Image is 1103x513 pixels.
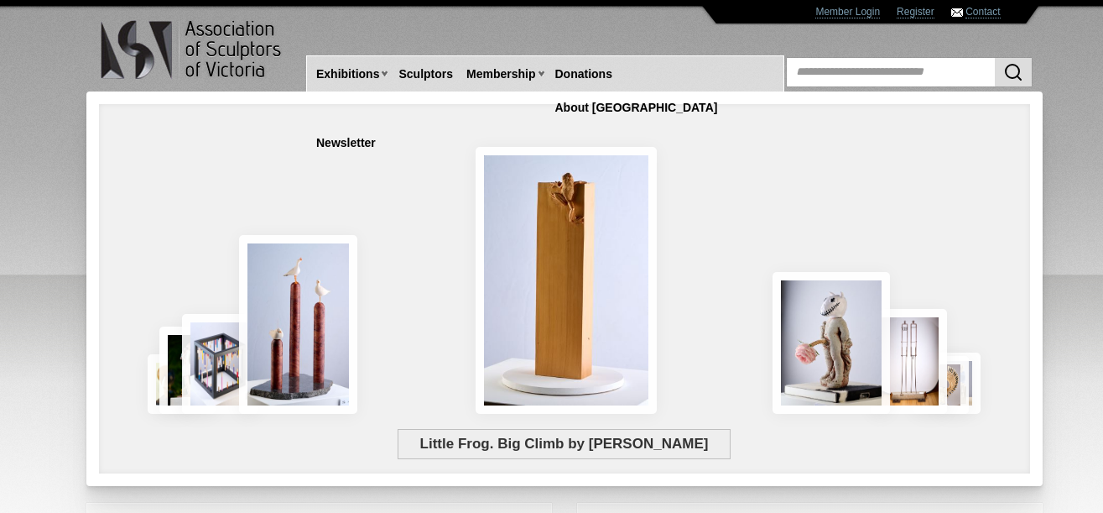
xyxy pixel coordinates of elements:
img: Waiting together for the Home coming [937,353,981,414]
a: About [GEOGRAPHIC_DATA] [549,92,725,123]
img: logo.png [100,17,284,83]
a: Newsletter [310,128,382,159]
a: Membership [460,59,542,90]
a: Exhibitions [310,59,386,90]
img: Search [1003,62,1023,82]
a: Register [897,6,934,18]
a: Contact [965,6,1000,18]
img: Rising Tides [239,235,358,414]
span: Little Frog. Big Climb by [PERSON_NAME] [398,429,731,459]
a: Donations [549,59,619,90]
a: Member Login [815,6,880,18]
img: Little Frog. Big Climb [476,147,657,414]
img: Let There Be Light [773,272,891,414]
a: Sculptors [392,59,460,90]
img: Contact ASV [951,8,963,17]
img: Swingers [871,309,947,414]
